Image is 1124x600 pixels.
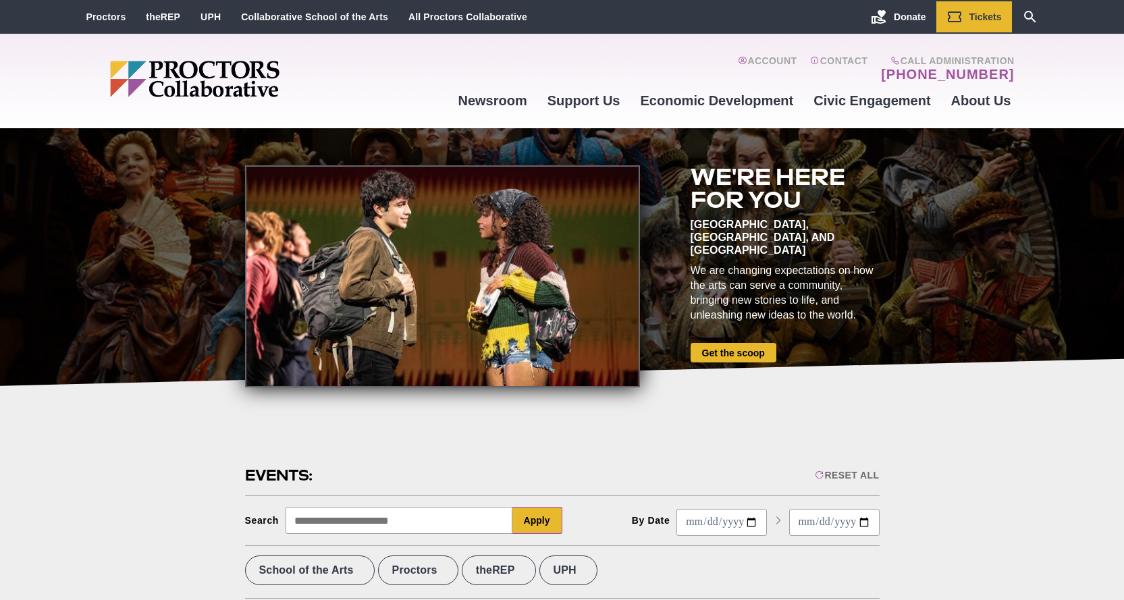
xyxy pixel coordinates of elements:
[537,82,631,119] a: Support Us
[691,218,880,256] div: [GEOGRAPHIC_DATA], [GEOGRAPHIC_DATA], and [GEOGRAPHIC_DATA]
[691,263,880,323] div: We are changing expectations on how the arts can serve a community, bringing new stories to life,...
[1012,1,1048,32] a: Search
[245,515,279,526] div: Search
[539,555,597,585] label: UPH
[462,555,536,585] label: theREP
[691,165,880,211] h2: We're here for you
[632,515,670,526] div: By Date
[110,61,383,97] img: Proctors logo
[969,11,1002,22] span: Tickets
[861,1,936,32] a: Donate
[200,11,221,22] a: UPH
[894,11,926,22] span: Donate
[378,555,458,585] label: Proctors
[691,343,776,362] a: Get the scoop
[448,82,537,119] a: Newsroom
[810,55,867,82] a: Contact
[408,11,527,22] a: All Proctors Collaborative
[245,555,375,585] label: School of the Arts
[241,11,388,22] a: Collaborative School of the Arts
[146,11,180,22] a: theREP
[936,1,1012,32] a: Tickets
[245,465,315,486] h2: Events:
[815,470,879,481] div: Reset All
[877,55,1014,66] span: Call Administration
[881,66,1014,82] a: [PHONE_NUMBER]
[803,82,940,119] a: Civic Engagement
[738,55,797,82] a: Account
[86,11,126,22] a: Proctors
[631,82,804,119] a: Economic Development
[941,82,1021,119] a: About Us
[512,507,562,534] button: Apply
